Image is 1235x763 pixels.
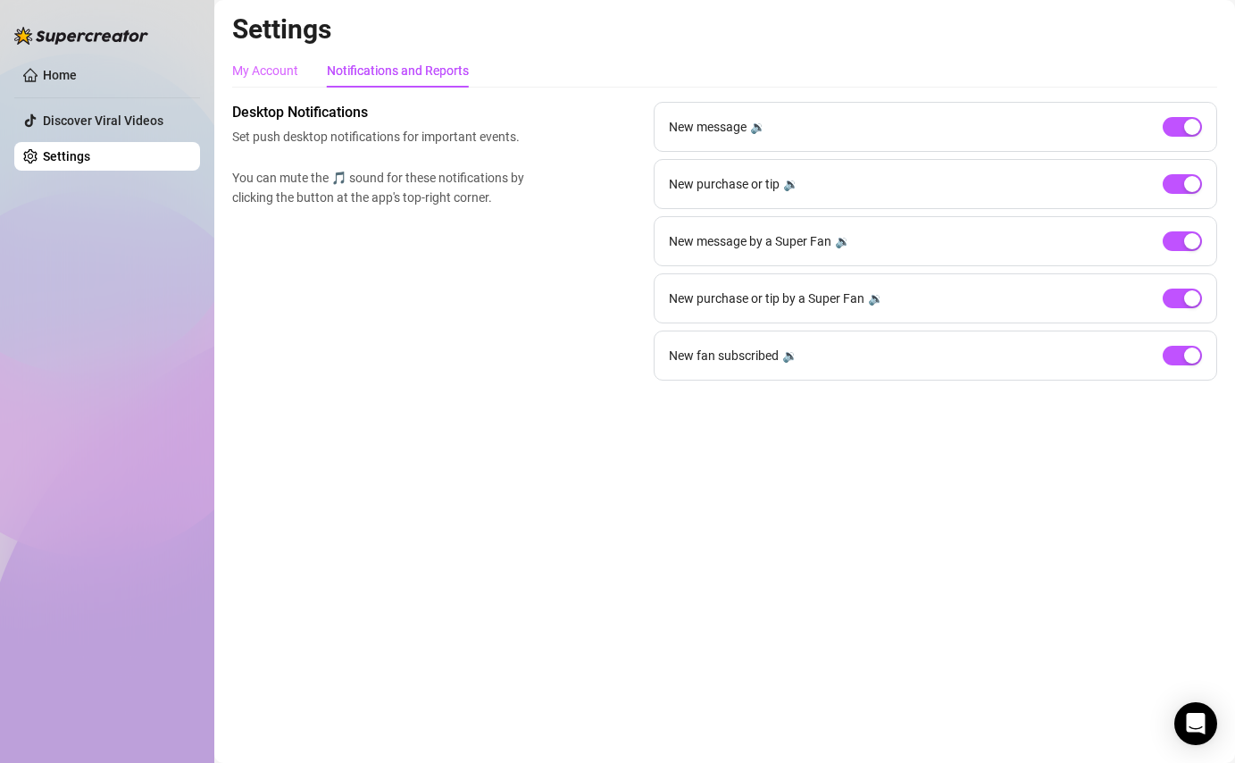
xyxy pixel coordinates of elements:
span: New message by a Super Fan [669,231,831,251]
span: New message [669,117,747,137]
span: You can mute the 🎵 sound for these notifications by clicking the button at the app's top-right co... [232,168,532,207]
div: 🔉 [868,289,883,308]
img: logo-BBDzfeDw.svg [14,27,148,45]
span: New purchase or tip [669,174,780,194]
span: Desktop Notifications [232,102,532,123]
a: Settings [43,149,90,163]
a: Home [43,68,77,82]
a: Discover Viral Videos [43,113,163,128]
div: My Account [232,61,298,80]
div: 🔉 [835,231,850,251]
div: 🔉 [783,174,798,194]
span: Set push desktop notifications for important events. [232,127,532,147]
div: Notifications and Reports [327,61,469,80]
span: New purchase or tip by a Super Fan [669,289,864,308]
div: Open Intercom Messenger [1174,702,1217,745]
div: 🔉 [750,117,765,137]
h2: Settings [232,13,1217,46]
div: 🔉 [782,346,797,365]
span: New fan subscribed [669,346,779,365]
